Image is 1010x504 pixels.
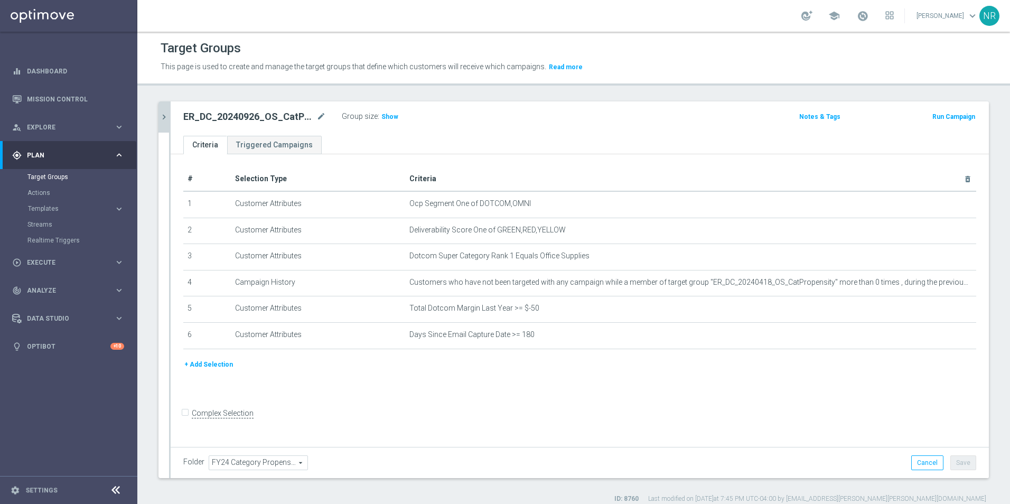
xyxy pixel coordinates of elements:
[12,258,114,267] div: Execute
[227,136,322,154] a: Triggered Campaigns
[964,175,972,183] i: delete_forever
[27,152,114,158] span: Plan
[27,189,110,197] a: Actions
[911,455,943,470] button: Cancel
[548,61,584,73] button: Read more
[231,191,405,218] td: Customer Attributes
[183,136,227,154] a: Criteria
[110,343,124,350] div: +10
[159,112,169,122] i: chevron_right
[27,173,110,181] a: Target Groups
[192,408,254,418] label: Complex Selection
[12,151,125,160] button: gps_fixed Plan keyboard_arrow_right
[409,278,972,287] span: Customers who have not been targeted with any campaign while a member of target group "ER_DC_2024...
[12,314,125,323] button: Data Studio keyboard_arrow_right
[316,110,326,123] i: mode_edit
[12,123,114,132] div: Explore
[342,112,378,121] label: Group size
[27,220,110,229] a: Streams
[915,8,979,24] a: [PERSON_NAME]keyboard_arrow_down
[161,41,241,56] h1: Target Groups
[409,251,590,260] span: Dotcom Super Category Rank 1 Equals Office Supplies
[183,270,231,296] td: 4
[409,199,531,208] span: Ocp Segment One of DOTCOM,OMNI
[12,258,125,267] button: play_circle_outline Execute keyboard_arrow_right
[828,10,840,22] span: school
[27,169,136,185] div: Target Groups
[381,113,398,120] span: Show
[27,332,110,360] a: Optibot
[183,191,231,218] td: 1
[12,286,125,295] button: track_changes Analyze keyboard_arrow_right
[409,226,566,235] span: Deliverability Score One of GREEN,RED,YELLOW
[114,285,124,295] i: keyboard_arrow_right
[12,67,125,76] button: equalizer Dashboard
[27,124,114,130] span: Explore
[183,244,231,270] td: 3
[183,322,231,349] td: 6
[158,101,169,133] button: chevron_right
[183,110,314,123] h2: ER_DC_20240926_OS_CatPropensity
[231,296,405,323] td: Customer Attributes
[27,57,124,85] a: Dashboard
[28,206,114,212] div: Templates
[183,218,231,244] td: 2
[28,206,104,212] span: Templates
[378,112,379,121] label: :
[25,487,58,493] a: Settings
[114,257,124,267] i: keyboard_arrow_right
[27,201,136,217] div: Templates
[27,185,136,201] div: Actions
[12,123,125,132] button: person_search Explore keyboard_arrow_right
[931,111,976,123] button: Run Campaign
[12,95,125,104] div: Mission Control
[12,57,124,85] div: Dashboard
[231,270,405,296] td: Campaign History
[27,315,114,322] span: Data Studio
[648,494,986,503] label: Last modified on [DATE] at 7:45 PM UTC-04:00 by [EMAIL_ADDRESS][PERSON_NAME][PERSON_NAME][DOMAIN_...
[12,286,22,295] i: track_changes
[183,359,234,370] button: + Add Selection
[27,217,136,232] div: Streams
[114,313,124,323] i: keyboard_arrow_right
[12,151,114,160] div: Plan
[183,167,231,191] th: #
[27,204,125,213] button: Templates keyboard_arrow_right
[12,85,124,113] div: Mission Control
[12,151,22,160] i: gps_fixed
[12,123,22,132] i: person_search
[979,6,999,26] div: NR
[12,342,125,351] button: lightbulb Optibot +10
[231,167,405,191] th: Selection Type
[183,458,204,466] label: Folder
[12,314,114,323] div: Data Studio
[27,259,114,266] span: Execute
[231,244,405,270] td: Customer Attributes
[12,258,22,267] i: play_circle_outline
[798,111,841,123] button: Notes & Tags
[27,85,124,113] a: Mission Control
[114,122,124,132] i: keyboard_arrow_right
[12,342,22,351] i: lightbulb
[114,150,124,160] i: keyboard_arrow_right
[12,332,124,360] div: Optibot
[114,204,124,214] i: keyboard_arrow_right
[967,10,978,22] span: keyboard_arrow_down
[231,322,405,349] td: Customer Attributes
[27,287,114,294] span: Analyze
[161,62,546,71] span: This page is used to create and manage the target groups that define which customers will receive...
[27,232,136,248] div: Realtime Triggers
[12,67,22,76] i: equalizer
[409,330,535,339] span: Days Since Email Capture Date >= 180
[231,218,405,244] td: Customer Attributes
[27,236,110,245] a: Realtime Triggers
[409,174,436,183] span: Criteria
[12,286,114,295] div: Analyze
